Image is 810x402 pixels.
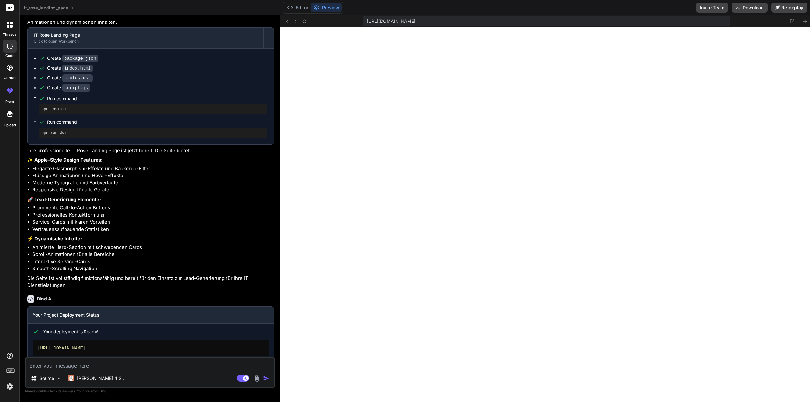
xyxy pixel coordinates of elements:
[253,375,260,382] img: attachment
[34,32,257,38] div: IT Rose Landing Page
[40,375,54,381] p: Source
[34,39,257,44] div: Click to open Workbench
[5,53,14,59] label: code
[5,99,14,104] label: prem
[28,28,263,48] button: IT Rose Landing PageClick to open Workbench
[367,18,415,24] span: [URL][DOMAIN_NAME]
[33,340,269,356] div: [URL][DOMAIN_NAME]
[280,27,810,402] iframe: Preview
[27,157,103,163] strong: ✨ Apple-Style Design Features:
[41,107,265,112] pre: npm install
[32,172,274,179] li: Flüssige Animationen und Hover-Effekte
[25,388,275,394] p: Always double-check its answers. Your in Bind
[32,219,274,226] li: Service-Cards mit klaren Vorteilen
[696,3,728,13] button: Invite Team
[32,244,274,251] li: Animierte Hero-Section mit schwebenden Cards
[771,3,807,13] button: Re-deploy
[24,5,74,11] span: it_rose_landing_page
[41,130,265,135] pre: npm run dev
[47,84,90,91] div: Create
[62,65,93,72] code: index.html
[33,312,269,318] h3: Your Project Deployment Status
[27,196,101,202] strong: 🚀 Lead-Generierung Elemente:
[56,376,61,381] img: Pick Models
[4,381,15,392] img: settings
[4,75,16,81] label: GitHub
[284,3,311,12] button: Editor
[32,165,274,172] li: Elegante Glasmorphism-Effekte und Backdrop-Filter
[32,265,274,272] li: Smooth-Scrolling Navigation
[27,275,274,289] p: Die Seite ist vollständig funktionsfähig und bereit für den Einsatz zur Lead-Generierung für Ihre...
[32,179,274,187] li: Moderne Typografie und Farbverläufe
[3,32,16,37] label: threads
[263,375,269,381] img: icon
[32,212,274,219] li: Professionelles Kontaktformular
[62,55,98,62] code: package.json
[32,204,274,212] li: Prominente Call-to-Action Buttons
[27,147,274,154] p: Ihre professionelle IT Rose Landing Page ist jetzt bereit! Die Seite bietet:
[32,251,274,258] li: Scroll-Animationen für alle Bereiche
[37,296,53,302] h6: Bind AI
[43,329,98,335] span: Your deployment is Ready!
[32,186,274,194] li: Responsive Design für alle Geräte
[77,375,124,381] p: [PERSON_NAME] 4 S..
[732,3,768,13] button: Download
[32,258,274,265] li: Interaktive Service-Cards
[47,96,267,102] span: Run command
[47,75,93,81] div: Create
[68,375,74,381] img: Claude 4 Sonnet
[311,3,342,12] button: Preview
[62,84,90,92] code: script.js
[32,226,274,233] li: Vertrauensaufbauende Statistiken
[47,65,93,71] div: Create
[27,236,82,242] strong: ⚡ Dynamische Inhalte:
[47,119,267,125] span: Run command
[47,55,98,62] div: Create
[85,389,96,393] span: privacy
[62,74,93,82] code: styles.css
[4,122,16,128] label: Upload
